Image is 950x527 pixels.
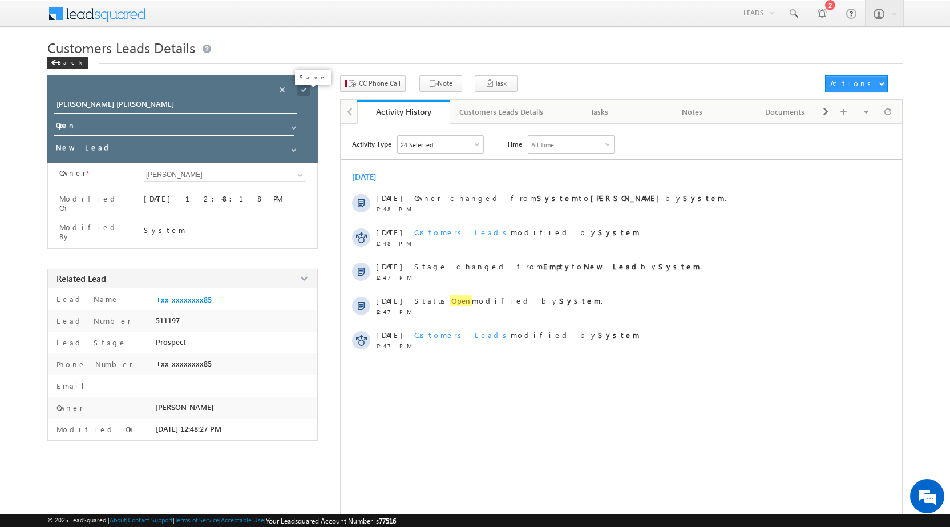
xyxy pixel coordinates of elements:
[54,424,135,434] label: Modified On
[376,227,402,237] span: [DATE]
[450,100,553,124] a: Customers Leads Details
[419,75,462,92] button: Note
[507,135,522,152] span: Time
[830,78,875,88] div: Actions
[54,294,119,304] label: Lead Name
[598,227,640,237] strong: System
[285,142,300,153] a: Show All Items
[266,517,396,525] span: Your Leadsquared Account Number is
[748,105,822,119] div: Documents
[398,136,483,153] div: Owner Changed,Status Changed,Stage Changed,Source Changed,Notes & 19 more..
[359,78,401,88] span: CC Phone Call
[646,100,739,124] a: Notes
[175,516,219,524] a: Terms of Service
[54,98,297,114] input: Opportunity Name Opportunity Name
[128,516,173,524] a: Contact Support
[414,295,603,306] span: Status modified by .
[54,316,131,325] label: Lead Number
[376,330,402,340] span: [DATE]
[683,193,725,203] strong: System
[553,100,646,124] a: Tasks
[156,359,212,368] span: +xx-xxxxxxxx85
[598,330,640,340] strong: System
[47,516,396,525] span: © 2025 LeadSquared | | | | |
[559,296,601,305] strong: System
[156,295,212,304] a: +xx-xxxxxxxx85
[54,140,294,158] input: Stage
[414,227,640,237] span: modified by
[187,6,215,33] div: Minimize live chat window
[156,403,213,412] span: [PERSON_NAME]
[59,168,86,178] label: Owner
[563,105,636,119] div: Tasks
[340,75,406,92] button: CC Phone Call
[300,73,326,81] p: Save
[54,337,127,347] label: Lead Stage
[15,106,208,342] textarea: Type your message and hit 'Enter'
[110,516,126,524] a: About
[352,171,389,182] div: [DATE]
[656,105,729,119] div: Notes
[401,141,433,148] div: 24 Selected
[450,295,472,306] span: Open
[47,38,195,57] span: Customers Leads Details
[59,194,130,212] label: Modified On
[376,193,402,203] span: [DATE]
[379,517,396,525] span: 77516
[156,337,186,347] span: Prospect
[414,330,640,340] span: modified by
[156,424,221,433] span: [DATE] 12:48:27 PM
[739,100,832,124] a: Documents
[376,296,402,305] span: [DATE]
[376,343,410,349] span: 12:47 PM
[414,262,702,271] span: Stage changed from to by .
[352,135,391,152] span: Activity Type
[584,262,641,271] strong: New Lead
[414,330,511,340] span: Customers Leads
[155,352,207,367] em: Start Chat
[366,106,442,117] div: Activity History
[156,316,180,325] span: 511197
[47,57,88,69] div: Back
[537,193,579,203] strong: System
[376,206,410,212] span: 12:48 PM
[357,100,450,124] a: Activity History
[376,262,402,271] span: [DATE]
[459,105,543,119] div: Customers Leads Details
[475,75,518,92] button: Task
[591,193,665,203] strong: [PERSON_NAME]
[825,75,888,92] button: Actions
[54,118,294,136] input: Status
[144,225,306,235] div: System
[376,308,410,315] span: 12:47 PM
[543,262,572,271] strong: Empty
[56,273,106,284] span: Related Lead
[144,194,306,210] div: [DATE] 12:48:18 PM
[144,168,306,182] input: Type to Search
[221,516,264,524] a: Acceptable Use
[376,240,410,247] span: 12:48 PM
[59,223,130,241] label: Modified By
[285,119,300,131] a: Show All Items
[59,60,192,75] div: Chat with us now
[531,141,554,148] div: All Time
[376,274,410,281] span: 12:47 PM
[54,381,93,391] label: Email
[292,170,306,181] a: Show All Items
[658,262,700,271] strong: System
[54,403,83,412] label: Owner
[414,193,726,203] span: Owner changed from to by .
[19,60,48,75] img: d_60004797649_company_0_60004797649
[414,227,511,237] span: Customers Leads
[54,359,133,369] label: Phone Number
